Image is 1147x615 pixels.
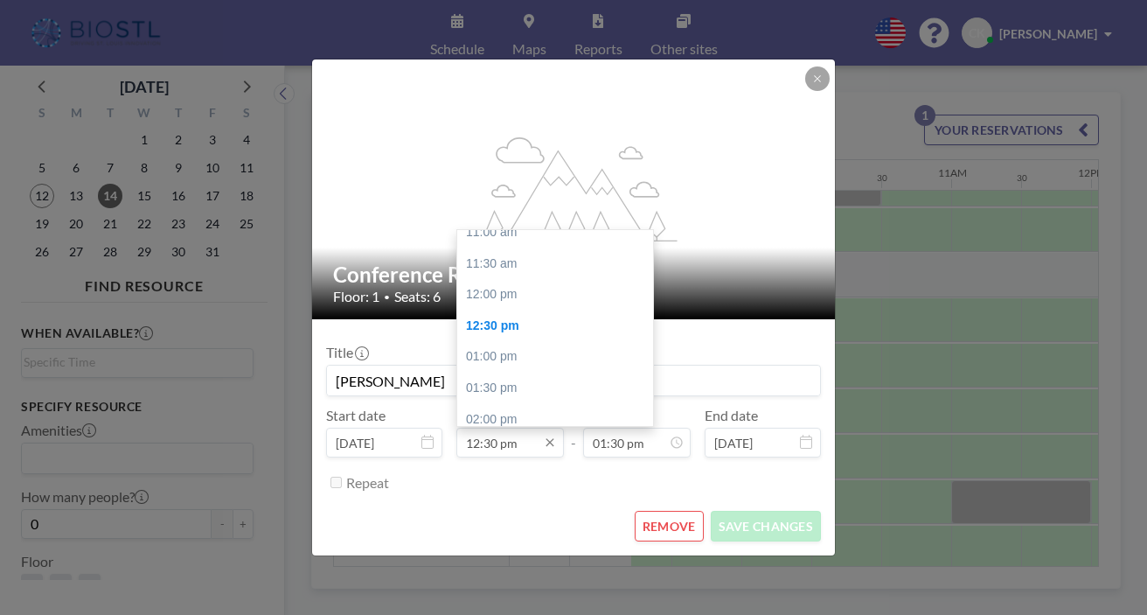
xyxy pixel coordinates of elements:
[457,311,653,342] div: 12:30 pm
[326,407,386,424] label: Start date
[457,248,653,280] div: 11:30 am
[457,217,653,248] div: 11:00 am
[635,511,704,542] button: REMOVE
[333,262,816,288] h2: Conference Room 117
[346,474,389,492] label: Repeat
[705,407,758,424] label: End date
[327,366,820,395] input: (No title)
[457,373,653,404] div: 01:30 pm
[711,511,821,542] button: SAVE CHANGES
[457,404,653,436] div: 02:00 pm
[326,344,367,361] label: Title
[394,288,441,305] span: Seats: 6
[457,341,653,373] div: 01:00 pm
[457,279,653,311] div: 12:00 pm
[571,413,576,451] span: -
[471,136,678,241] g: flex-grow: 1.2;
[333,288,379,305] span: Floor: 1
[384,290,390,304] span: •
